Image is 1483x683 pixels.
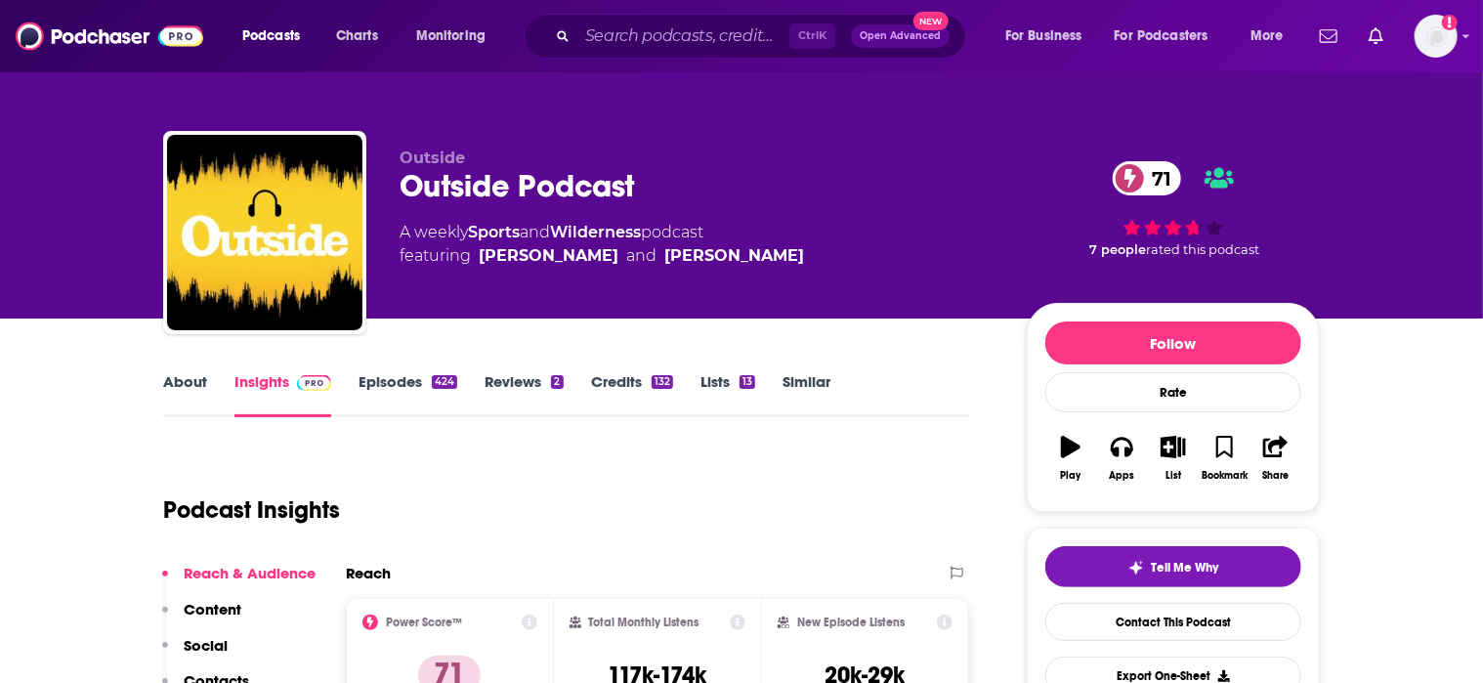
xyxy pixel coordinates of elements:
a: Peter Frick-Wright [479,244,618,268]
button: Apps [1096,423,1147,493]
a: Similar [783,372,830,417]
span: For Podcasters [1115,22,1208,50]
svg: Add a profile image [1442,15,1458,30]
button: Content [162,600,241,636]
span: More [1250,22,1284,50]
span: Tell Me Why [1152,560,1219,576]
p: Content [184,600,241,619]
div: 71 7 peoplerated this podcast [1027,149,1320,270]
button: Bookmark [1199,423,1250,493]
a: Show notifications dropdown [1312,20,1345,53]
span: Podcasts [242,22,300,50]
span: featuring [400,244,804,268]
p: Social [184,636,228,655]
div: [PERSON_NAME] [664,244,804,268]
button: Social [162,636,228,672]
button: Share [1250,423,1301,493]
div: List [1165,470,1181,482]
p: Reach & Audience [184,564,316,582]
a: Wilderness [550,223,641,241]
img: Podchaser Pro [297,375,331,391]
h2: New Episode Listens [797,616,905,629]
img: tell me why sparkle [1128,560,1144,576]
button: open menu [229,21,325,52]
span: 7 people [1090,242,1147,257]
input: Search podcasts, credits, & more... [577,21,789,52]
span: Charts [336,22,378,50]
div: 424 [432,375,457,389]
span: Monitoring [416,22,486,50]
img: Outside Podcast [167,135,362,330]
button: tell me why sparkleTell Me Why [1045,546,1301,587]
a: Contact This Podcast [1045,603,1301,641]
a: About [163,372,207,417]
div: Bookmark [1202,470,1248,482]
a: 71 [1113,161,1181,195]
div: Apps [1110,470,1135,482]
img: User Profile [1415,15,1458,58]
button: open menu [1102,21,1237,52]
a: Reviews2 [485,372,563,417]
a: Show notifications dropdown [1361,20,1391,53]
span: Open Advanced [860,31,941,41]
span: Logged in as GregKubie [1415,15,1458,58]
button: Play [1045,423,1096,493]
span: Ctrl K [789,23,835,49]
span: For Business [1005,22,1082,50]
a: Episodes424 [359,372,457,417]
div: 2 [551,375,563,389]
h2: Reach [346,564,391,582]
a: Credits132 [591,372,673,417]
img: Podchaser - Follow, Share and Rate Podcasts [16,18,203,55]
h2: Total Monthly Listens [589,616,699,629]
span: Outside [400,149,465,167]
h1: Podcast Insights [163,495,340,525]
span: rated this podcast [1147,242,1260,257]
a: Sports [468,223,520,241]
button: List [1148,423,1199,493]
a: InsightsPodchaser Pro [234,372,331,417]
button: Reach & Audience [162,564,316,600]
div: Play [1061,470,1081,482]
button: open menu [1237,21,1308,52]
span: 71 [1132,161,1181,195]
span: New [913,12,949,30]
button: Open AdvancedNew [851,24,950,48]
span: and [626,244,657,268]
h2: Power Score™ [386,616,462,629]
button: Follow [1045,321,1301,364]
div: A weekly podcast [400,221,804,268]
span: and [520,223,550,241]
a: Lists13 [700,372,755,417]
div: Share [1262,470,1289,482]
div: Rate [1045,372,1301,412]
button: Show profile menu [1415,15,1458,58]
button: open menu [992,21,1107,52]
div: 13 [740,375,755,389]
div: Search podcasts, credits, & more... [542,14,985,59]
button: open menu [403,21,511,52]
a: Charts [323,21,390,52]
div: 132 [652,375,673,389]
